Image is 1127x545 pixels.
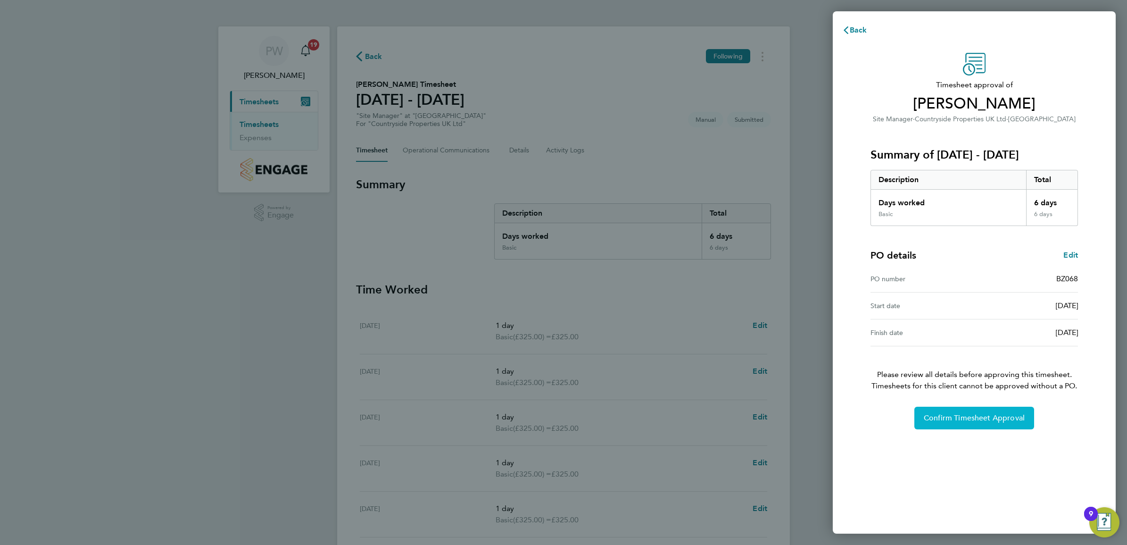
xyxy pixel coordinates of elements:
span: Countryside Properties UK Ltd [915,115,1006,123]
a: Edit [1063,250,1078,261]
span: BZ068 [1056,274,1078,283]
div: 6 days [1026,210,1078,226]
button: Confirm Timesheet Approval [914,407,1034,429]
div: Start date [870,300,974,311]
button: Open Resource Center, 9 new notifications [1089,507,1119,537]
span: [GEOGRAPHIC_DATA] [1008,115,1076,123]
div: [DATE] [974,300,1078,311]
p: Please review all details before approving this timesheet. [859,346,1089,392]
span: · [1006,115,1008,123]
div: Description [871,170,1026,189]
div: [DATE] [974,327,1078,338]
div: Days worked [871,190,1026,210]
span: Confirm Timesheet Approval [924,413,1025,423]
span: Timesheet approval of [870,79,1078,91]
span: Timesheets for this client cannot be approved without a PO. [859,380,1089,392]
h3: Summary of [DATE] - [DATE] [870,147,1078,162]
span: Site Manager [873,115,913,123]
div: 6 days [1026,190,1078,210]
div: Summary of 22 - 28 Sep 2025 [870,170,1078,226]
span: Back [850,25,867,34]
button: Back [833,21,877,40]
div: Basic [878,210,893,218]
h4: PO details [870,249,916,262]
div: Total [1026,170,1078,189]
span: · [913,115,915,123]
div: Finish date [870,327,974,338]
span: [PERSON_NAME] [870,94,1078,113]
div: PO number [870,273,974,285]
div: 9 [1089,514,1093,526]
span: Edit [1063,251,1078,260]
